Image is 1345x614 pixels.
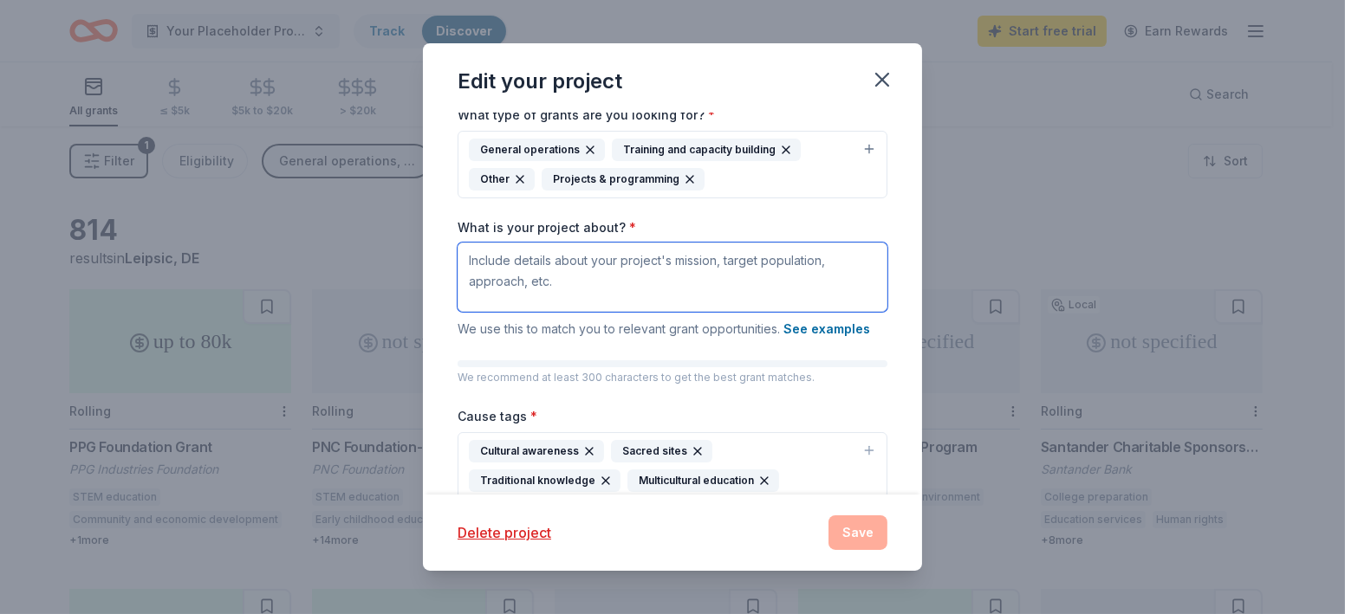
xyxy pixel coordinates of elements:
[458,432,887,500] button: Cultural awarenessSacred sitesTraditional knowledgeMulticultural education
[458,321,870,336] span: We use this to match you to relevant grant opportunities.
[469,469,621,492] div: Traditional knowledge
[458,371,887,385] p: We recommend at least 300 characters to get the best grant matches.
[612,139,801,161] div: Training and capacity building
[458,131,887,198] button: General operationsTraining and capacity buildingOtherProjects & programming
[469,139,605,161] div: General operations
[458,68,622,95] div: Edit your project
[469,168,535,191] div: Other
[783,319,870,339] button: See examples
[611,440,712,462] div: Sacred sites
[458,522,551,543] button: Delete project
[542,168,705,191] div: Projects & programming
[458,107,715,124] label: What type of grants are you looking for?
[458,219,636,236] label: What is your project about?
[627,469,779,492] div: Multicultural education
[458,408,537,425] label: Cause tags
[469,440,604,462] div: Cultural awareness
